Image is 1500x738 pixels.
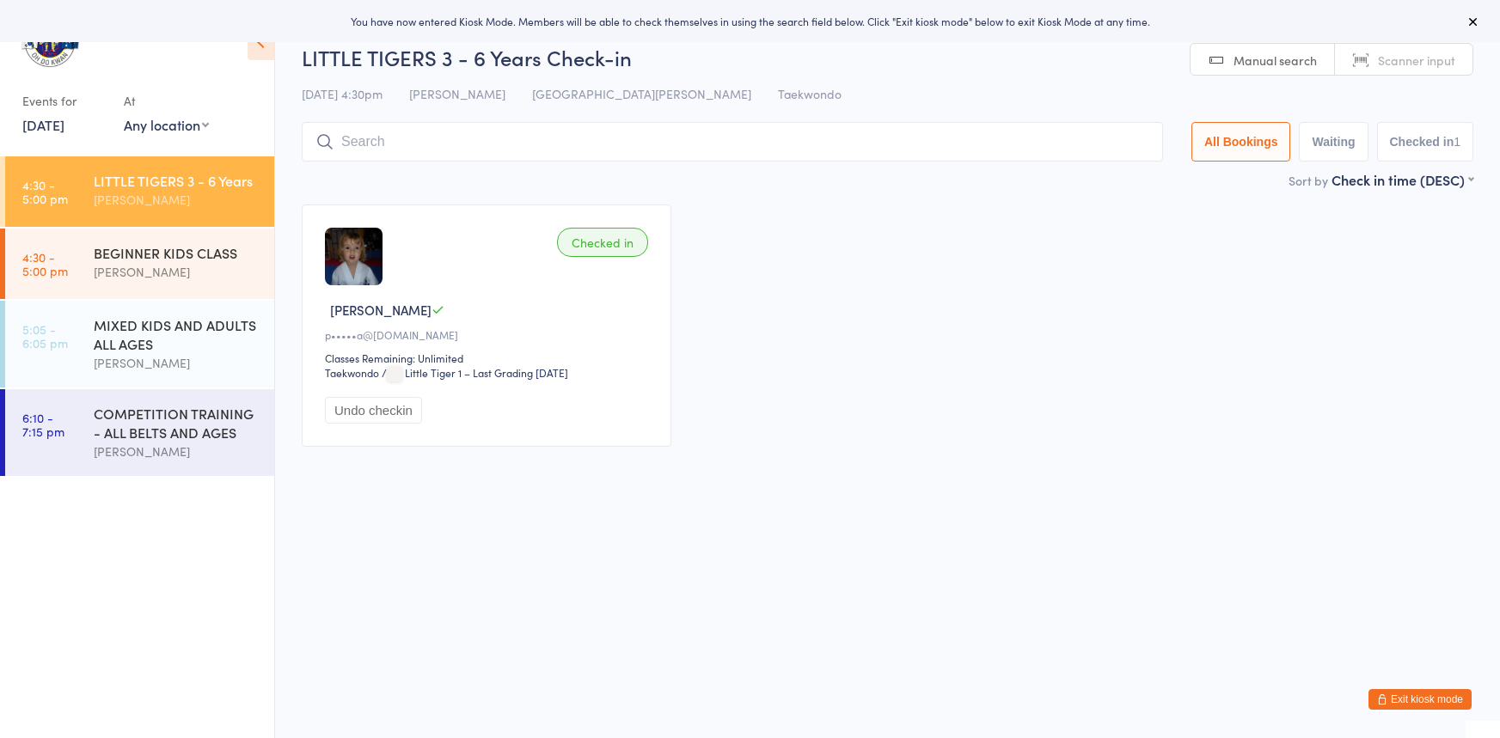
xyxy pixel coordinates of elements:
[22,178,68,205] time: 4:30 - 5:00 pm
[1378,52,1455,69] span: Scanner input
[22,87,107,115] div: Events for
[124,115,209,134] div: Any location
[325,365,379,380] div: Taekwondo
[557,228,648,257] div: Checked in
[1289,172,1328,189] label: Sort by
[94,404,260,442] div: COMPETITION TRAINING - ALL BELTS AND AGES
[532,85,751,102] span: [GEOGRAPHIC_DATA][PERSON_NAME]
[302,85,383,102] span: [DATE] 4:30pm
[1191,122,1291,162] button: All Bookings
[94,353,260,373] div: [PERSON_NAME]
[5,389,274,476] a: 6:10 -7:15 pmCOMPETITION TRAINING - ALL BELTS AND AGES[PERSON_NAME]
[94,171,260,190] div: LITTLE TIGERS 3 - 6 Years
[302,122,1163,162] input: Search
[94,262,260,282] div: [PERSON_NAME]
[28,14,1472,28] div: You have now entered Kiosk Mode. Members will be able to check themselves in using the search fie...
[325,228,383,285] img: image1754470405.png
[1368,689,1472,710] button: Exit kiosk mode
[94,190,260,210] div: [PERSON_NAME]
[22,322,68,350] time: 5:05 - 6:05 pm
[22,411,64,438] time: 6:10 - 7:15 pm
[1299,122,1368,162] button: Waiting
[22,115,64,134] a: [DATE]
[1234,52,1317,69] span: Manual search
[1332,170,1473,189] div: Check in time (DESC)
[5,156,274,227] a: 4:30 -5:00 pmLITTLE TIGERS 3 - 6 Years[PERSON_NAME]
[22,250,68,278] time: 4:30 - 5:00 pm
[409,85,505,102] span: [PERSON_NAME]
[94,243,260,262] div: BEGINNER KIDS CLASS
[302,43,1473,71] h2: LITTLE TIGERS 3 - 6 Years Check-in
[1377,122,1474,162] button: Checked in1
[330,301,432,319] span: [PERSON_NAME]
[94,315,260,353] div: MIXED KIDS AND ADULTS ALL AGES
[325,397,422,424] button: Undo checkin
[1454,135,1460,149] div: 1
[325,327,653,342] div: p•••••a@[DOMAIN_NAME]
[5,301,274,387] a: 5:05 -6:05 pmMIXED KIDS AND ADULTS ALL AGES[PERSON_NAME]
[124,87,209,115] div: At
[325,351,653,365] div: Classes Remaining: Unlimited
[94,442,260,461] div: [PERSON_NAME]
[778,85,842,102] span: Taekwondo
[5,229,274,299] a: 4:30 -5:00 pmBEGINNER KIDS CLASS[PERSON_NAME]
[382,365,568,380] span: / Little Tiger 1 – Last Grading [DATE]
